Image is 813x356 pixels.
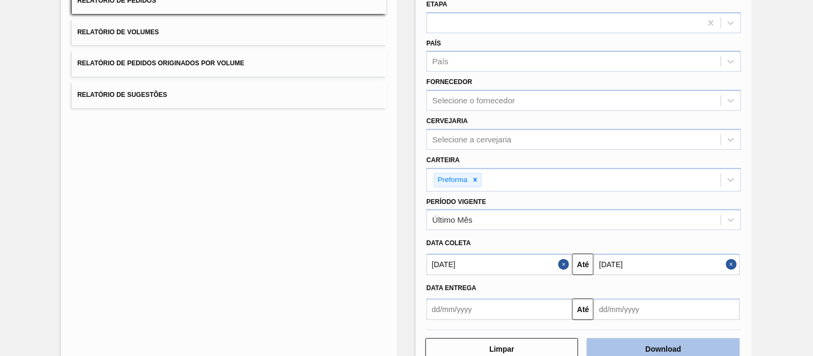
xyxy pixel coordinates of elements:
[427,198,486,206] label: Período Vigente
[432,96,515,105] div: Selecione o fornecedor
[726,254,740,275] button: Close
[427,239,471,247] span: Data coleta
[594,254,740,275] input: dd/mm/yyyy
[572,254,594,275] button: Até
[427,117,468,125] label: Cervejaria
[432,135,512,144] div: Selecione a cervejaria
[77,59,244,67] span: Relatório de Pedidos Originados por Volume
[432,57,449,66] div: País
[572,299,594,320] button: Até
[77,28,159,36] span: Relatório de Volumes
[435,173,469,187] div: Preforma
[558,254,572,275] button: Close
[427,1,447,8] label: Etapa
[427,284,476,292] span: Data Entrega
[427,254,572,275] input: dd/mm/yyyy
[72,82,386,108] button: Relatório de Sugestões
[427,156,460,164] label: Carteira
[72,19,386,46] button: Relatório de Volumes
[427,78,472,86] label: Fornecedor
[77,91,167,99] span: Relatório de Sugestões
[427,299,572,320] input: dd/mm/yyyy
[427,40,441,47] label: País
[432,216,473,225] div: Último Mês
[594,299,740,320] input: dd/mm/yyyy
[72,50,386,77] button: Relatório de Pedidos Originados por Volume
